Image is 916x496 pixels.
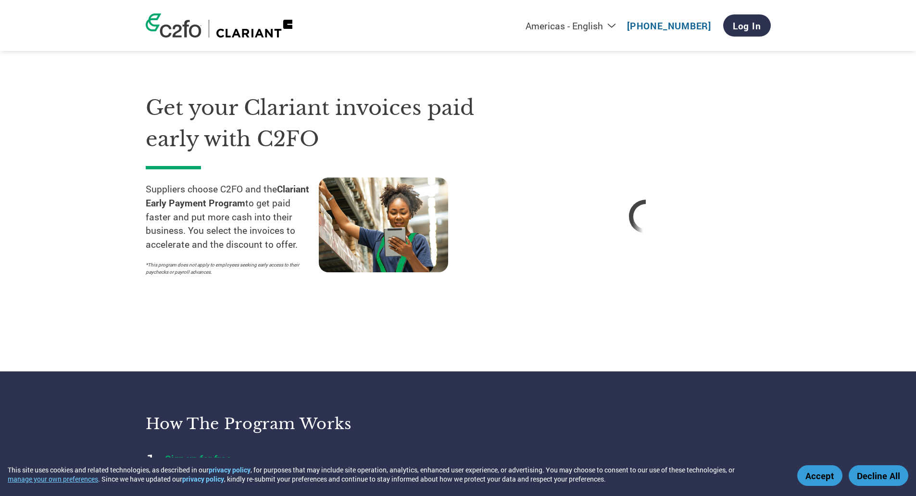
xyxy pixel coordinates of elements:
[8,474,98,483] button: manage your own preferences
[146,13,201,38] img: c2fo logo
[8,465,783,483] div: This site uses cookies and related technologies, as described in our , for purposes that may incl...
[146,183,309,209] strong: Clariant Early Payment Program
[182,474,224,483] a: privacy policy
[146,92,492,154] h1: Get your Clariant invoices paid early with C2FO
[165,452,405,465] h4: Sign up for free
[797,465,842,486] button: Accept
[146,182,319,252] p: Suppliers choose C2FO and the to get paid faster and put more cash into their business. You selec...
[209,465,251,474] a: privacy policy
[319,178,448,272] img: supply chain worker
[723,14,771,37] a: Log In
[627,20,711,32] a: [PHONE_NUMBER]
[146,414,446,433] h3: How the program works
[849,465,908,486] button: Decline All
[216,20,292,38] img: Clariant
[146,261,309,276] p: *This program does not apply to employees seeking early access to their paychecks or payroll adva...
